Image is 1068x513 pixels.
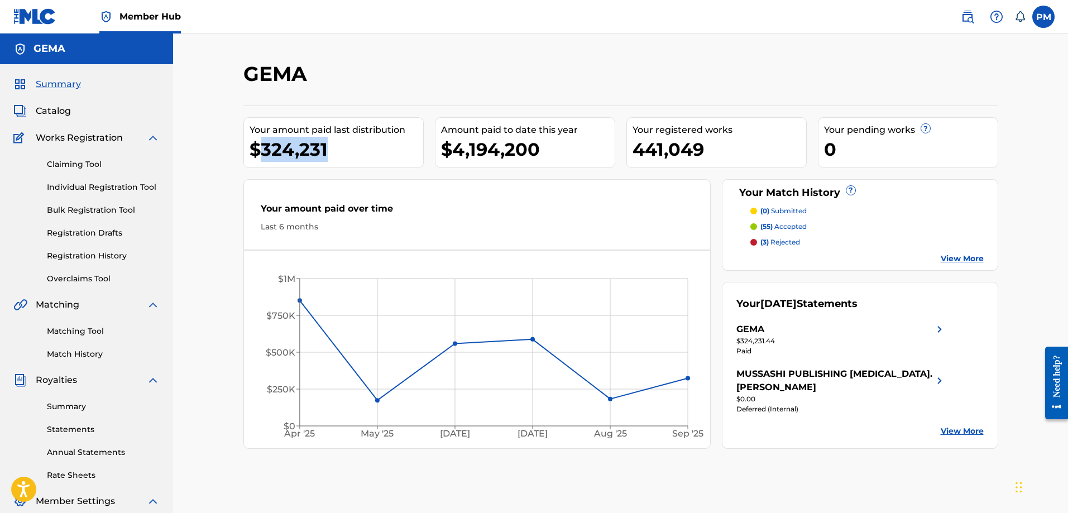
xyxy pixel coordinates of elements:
div: Notifications [1014,11,1026,22]
img: expand [146,373,160,387]
span: [DATE] [760,298,797,310]
tspan: $0 [284,421,295,432]
img: help [990,10,1003,23]
tspan: Sep '25 [672,429,703,439]
img: Top Rightsholder [99,10,113,23]
div: GEMA [736,323,764,336]
div: Your registered works [633,123,806,137]
tspan: [DATE] [440,429,470,439]
tspan: [DATE] [518,429,548,439]
span: ? [921,124,930,133]
a: Registration History [47,250,160,262]
a: Annual Statements [47,447,160,458]
div: $324,231 [250,137,423,162]
a: CatalogCatalog [13,104,71,118]
span: (55) [760,222,773,231]
img: search [961,10,974,23]
div: User Menu [1032,6,1055,28]
div: Deferred (Internal) [736,404,946,414]
a: Match History [47,348,160,360]
div: Chat-Widget [1012,459,1068,513]
a: Registration Drafts [47,227,160,239]
a: (0) submitted [750,206,984,216]
div: Last 6 months [261,221,694,233]
a: Matching Tool [47,325,160,337]
span: Matching [36,298,79,311]
a: Summary [47,401,160,413]
tspan: Apr '25 [284,429,315,439]
div: $4,194,200 [441,137,615,162]
iframe: Chat Widget [1012,459,1068,513]
div: Paid [736,346,946,356]
div: $0.00 [736,394,946,404]
span: Member Settings [36,495,115,508]
img: expand [146,495,160,508]
span: ? [846,186,855,195]
a: Individual Registration Tool [47,181,160,193]
div: Ziehen [1016,471,1022,504]
a: GEMAright chevron icon$324,231.44Paid [736,323,946,356]
div: Your pending works [824,123,998,137]
div: MUSSASHI PUBLISHING [MEDICAL_DATA]. [PERSON_NAME] [736,367,933,394]
span: (0) [760,207,769,215]
div: Your amount paid last distribution [250,123,423,137]
div: Help [985,6,1008,28]
img: right chevron icon [933,323,946,336]
img: Summary [13,78,27,91]
a: MUSSASHI PUBLISHING [MEDICAL_DATA]. [PERSON_NAME]right chevron icon$0.00Deferred (Internal) [736,367,946,414]
p: submitted [760,206,807,216]
div: Your amount paid over time [261,202,694,221]
a: Public Search [956,6,979,28]
span: Works Registration [36,131,123,145]
div: Amount paid to date this year [441,123,615,137]
span: Member Hub [119,10,181,23]
a: SummarySummary [13,78,81,91]
span: Catalog [36,104,71,118]
img: Works Registration [13,131,28,145]
tspan: $750K [266,310,295,321]
img: expand [146,298,160,311]
div: $324,231.44 [736,336,946,346]
h2: GEMA [243,61,313,87]
tspan: $500K [266,347,295,358]
a: View More [941,425,984,437]
img: MLC Logo [13,8,56,25]
div: Your Statements [736,296,858,311]
tspan: $1M [278,274,295,284]
img: Accounts [13,42,27,56]
img: Catalog [13,104,27,118]
img: Matching [13,298,27,311]
h5: GEMA [33,42,65,55]
span: Royalties [36,373,77,387]
img: expand [146,131,160,145]
a: Statements [47,424,160,435]
img: right chevron icon [933,367,946,394]
iframe: Resource Center [1037,338,1068,428]
img: Royalties [13,373,27,387]
p: accepted [760,222,807,232]
tspan: May '25 [361,429,394,439]
a: (3) rejected [750,237,984,247]
a: Bulk Registration Tool [47,204,160,216]
div: 0 [824,137,998,162]
div: 441,049 [633,137,806,162]
span: (3) [760,238,769,246]
a: View More [941,253,984,265]
tspan: Aug '25 [593,429,627,439]
a: (55) accepted [750,222,984,232]
p: rejected [760,237,800,247]
a: Rate Sheets [47,469,160,481]
a: Overclaims Tool [47,273,160,285]
div: Your Match History [736,185,984,200]
tspan: $250K [267,384,295,395]
a: Claiming Tool [47,159,160,170]
img: Member Settings [13,495,27,508]
span: Summary [36,78,81,91]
